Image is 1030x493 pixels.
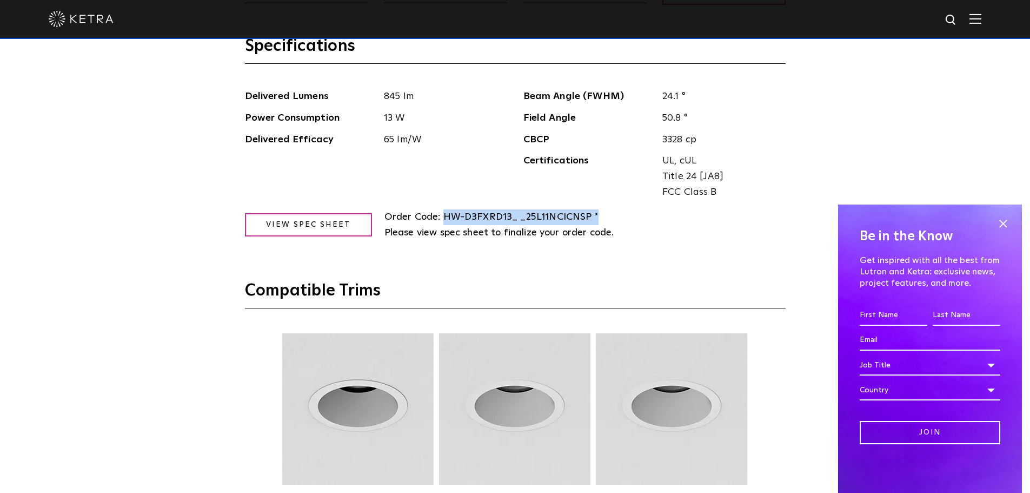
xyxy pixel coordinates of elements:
h3: Specifications [245,36,786,64]
input: Last Name [933,305,1000,326]
span: Field Angle [523,110,655,126]
span: Title 24 [JA8] [662,169,778,185]
input: First Name [860,305,927,326]
span: 13 W [376,110,507,126]
img: TRM020.webp [281,333,435,485]
img: Hamburger%20Nav.svg [969,14,981,24]
img: TRM030.webp [594,333,749,485]
div: Job Title [860,355,1000,376]
span: 50.8 ° [654,110,786,126]
span: Power Consumption [245,110,376,126]
span: 24.1 ° [654,89,786,104]
span: HW-D3FXRD13_ _25L11NCICNSP * Please view spec sheet to finalize your order code. [384,212,614,238]
img: TRM025.webp [437,333,592,485]
span: CBCP [523,132,655,148]
span: 845 lm [376,89,507,104]
span: Beam Angle (FWHM) [523,89,655,104]
span: Certifications [523,153,655,200]
p: Get inspired with all the best from Lutron and Ketra: exclusive news, project features, and more. [860,255,1000,288]
a: View Spec Sheet [245,213,372,236]
img: search icon [945,14,958,27]
span: Delivered Lumens [245,89,376,104]
h4: Be in the Know [860,226,1000,247]
span: Order Code: [384,212,441,222]
input: Join [860,421,1000,444]
input: Email [860,330,1000,351]
img: ketra-logo-2019-white [49,11,114,27]
span: UL, cUL [662,153,778,169]
span: 65 lm/W [376,132,507,148]
span: FCC Class B [662,185,778,200]
div: Country [860,380,1000,400]
h3: Compatible Trims [245,280,786,308]
span: Delivered Efficacy [245,132,376,148]
span: 3328 cp [654,132,786,148]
